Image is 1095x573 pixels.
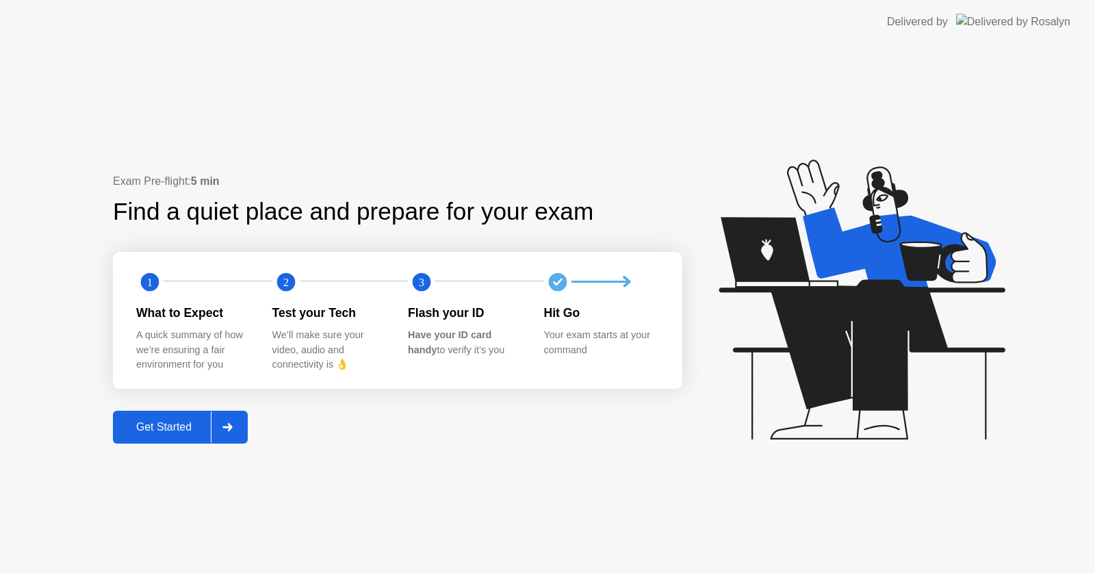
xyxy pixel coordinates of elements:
[191,175,220,187] b: 5 min
[136,328,250,372] div: A quick summary of how we’re ensuring a fair environment for you
[272,304,387,322] div: Test your Tech
[113,173,682,190] div: Exam Pre-flight:
[887,14,948,30] div: Delivered by
[544,328,658,357] div: Your exam starts at your command
[113,194,595,230] div: Find a quiet place and prepare for your exam
[283,275,288,288] text: 2
[136,304,250,322] div: What to Expect
[272,328,387,372] div: We’ll make sure your video, audio and connectivity is 👌
[956,14,1070,29] img: Delivered by Rosalyn
[408,328,522,357] div: to verify it’s you
[113,411,248,444] button: Get Started
[408,304,522,322] div: Flash your ID
[544,304,658,322] div: Hit Go
[419,275,424,288] text: 3
[408,329,491,355] b: Have your ID card handy
[147,275,153,288] text: 1
[117,421,211,433] div: Get Started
